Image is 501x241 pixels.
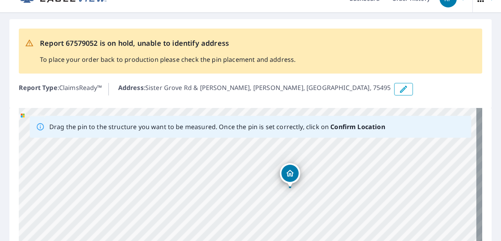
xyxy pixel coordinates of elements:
p: : ClaimsReady™ [19,83,102,95]
p: Drag the pin to the structure you want to be measured. Once the pin is set correctly, click on [49,122,385,131]
b: Address [118,83,144,92]
p: : Sister Grove Rd & [PERSON_NAME], [PERSON_NAME], [GEOGRAPHIC_DATA], 75495 [118,83,391,95]
p: Report 67579052 is on hold, unable to identify address [40,38,296,49]
p: To place your order back to production please check the pin placement and address. [40,55,296,64]
b: Report Type [19,83,58,92]
b: Confirm Location [330,122,385,131]
div: Dropped pin, building 1, Residential property, Sister Grove Rd & Hoeller Rd Van Alstyne, TX 75495 [280,163,300,187]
